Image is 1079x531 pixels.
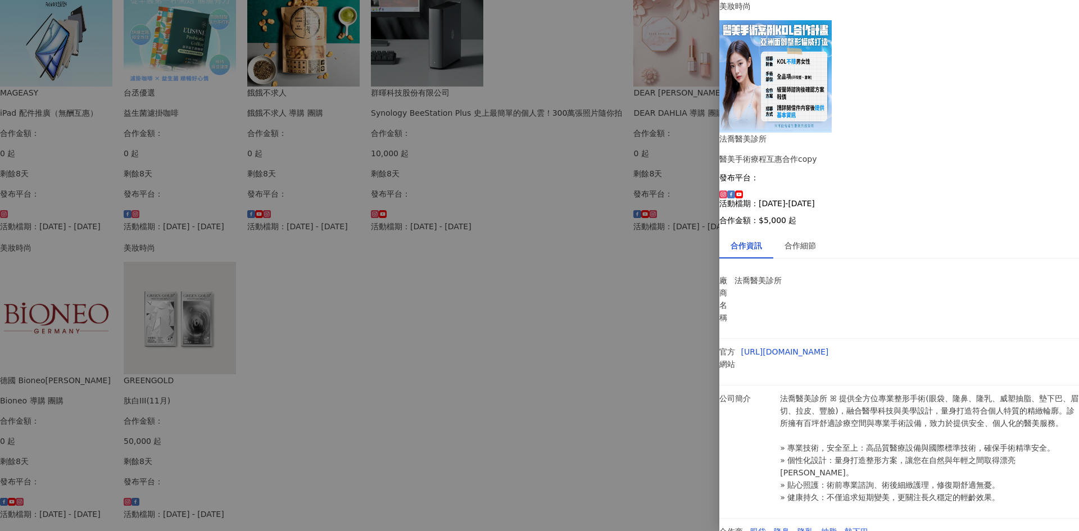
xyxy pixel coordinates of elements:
a: [URL][DOMAIN_NAME] [741,347,829,356]
p: 公司簡介 [719,392,774,405]
p: 廠商名稱 [719,274,729,324]
div: 醫美手術療程互惠合作copy [719,153,1079,165]
p: 法喬醫美診所 ꕤ 提供全方位專業整形手術(眼袋、隆鼻、隆乳、威塑抽脂、墊下巴、眉切、拉皮、豐臉)，融合醫學科技與美學設計，量身打造符合個人特質的精緻輪廓。診所擁有百坪舒適診療空間與專業手術設備，... [780,392,1079,503]
p: 合作金額： $5,000 起 [719,216,1079,225]
img: 眼袋、隆鼻、隆乳、抽脂、墊下巴 [719,20,832,133]
div: 合作資訊 [731,239,762,252]
p: 法喬醫美診所 [735,274,804,287]
p: 發布平台： [719,173,1079,182]
div: 法喬醫美診所 [719,133,1079,145]
div: 合作細節 [785,239,816,252]
p: 活動檔期：[DATE]-[DATE] [719,199,1079,208]
p: 官方網站 [719,346,736,370]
